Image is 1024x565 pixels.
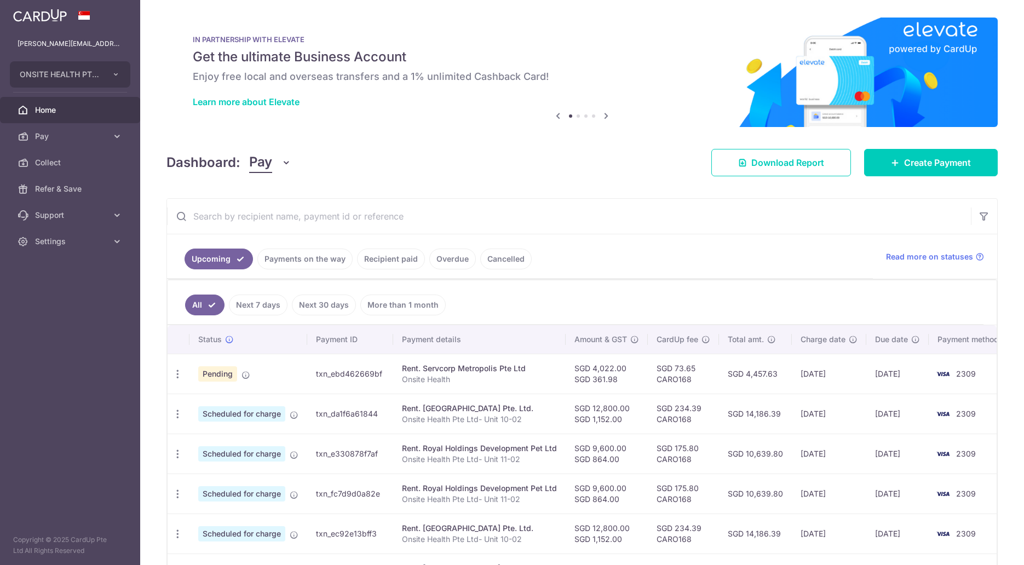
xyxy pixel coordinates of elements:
[198,334,222,345] span: Status
[932,447,954,460] img: Bank Card
[956,489,976,498] span: 2309
[728,334,764,345] span: Total amt.
[480,249,532,269] a: Cancelled
[648,354,719,394] td: SGD 73.65 CARO168
[792,434,866,474] td: [DATE]
[18,38,123,49] p: [PERSON_NAME][EMAIL_ADDRESS][PERSON_NAME][DOMAIN_NAME]
[956,409,976,418] span: 2309
[229,295,287,315] a: Next 7 days
[357,249,425,269] a: Recipient paid
[167,199,971,234] input: Search by recipient name, payment id or reference
[198,526,285,541] span: Scheduled for charge
[956,529,976,538] span: 2309
[185,295,225,315] a: All
[402,443,557,454] div: Rent. Royal Holdings Development Pet Ltd
[866,434,929,474] td: [DATE]
[751,156,824,169] span: Download Report
[429,249,476,269] a: Overdue
[719,434,792,474] td: SGD 10,639.80
[719,474,792,514] td: SGD 10,639.80
[402,414,557,425] p: Onsite Health Pte Ltd- Unit 10-02
[35,131,107,142] span: Pay
[360,295,446,315] a: More than 1 month
[249,152,272,173] span: Pay
[792,354,866,394] td: [DATE]
[711,149,851,176] a: Download Report
[193,48,971,66] h5: Get the ultimate Business Account
[402,494,557,505] p: Onsite Health Pte Ltd- Unit 11-02
[566,434,648,474] td: SGD 9,600.00 SGD 864.00
[13,9,67,22] img: CardUp
[719,394,792,434] td: SGD 14,186.39
[932,367,954,380] img: Bank Card
[886,251,973,262] span: Read more on statuses
[801,334,845,345] span: Charge date
[193,35,971,44] p: IN PARTNERSHIP WITH ELEVATE
[866,514,929,554] td: [DATE]
[257,249,353,269] a: Payments on the way
[956,449,976,458] span: 2309
[307,514,393,554] td: txn_ec92e13bff3
[657,334,698,345] span: CardUp fee
[648,394,719,434] td: SGD 234.39 CARO168
[932,407,954,420] img: Bank Card
[307,474,393,514] td: txn_fc7d9d0a82e
[566,394,648,434] td: SGD 12,800.00 SGD 1,152.00
[402,374,557,385] p: Onsite Health
[875,334,908,345] span: Due date
[198,486,285,501] span: Scheduled for charge
[866,354,929,394] td: [DATE]
[402,403,557,414] div: Rent. [GEOGRAPHIC_DATA] Pte. Ltd.
[402,523,557,534] div: Rent. [GEOGRAPHIC_DATA] Pte. Ltd.
[198,446,285,462] span: Scheduled for charge
[566,354,648,394] td: SGD 4,022.00 SGD 361.98
[198,406,285,422] span: Scheduled for charge
[719,514,792,554] td: SGD 14,186.39
[792,394,866,434] td: [DATE]
[292,295,356,315] a: Next 30 days
[35,210,107,221] span: Support
[166,153,240,172] h4: Dashboard:
[20,69,101,80] span: ONSITE HEALTH PTE. LTD.
[393,325,566,354] th: Payment details
[35,183,107,194] span: Refer & Save
[193,70,971,83] h6: Enjoy free local and overseas transfers and a 1% unlimited Cashback Card!
[198,366,237,382] span: Pending
[185,249,253,269] a: Upcoming
[402,363,557,374] div: Rent. Servcorp Metropolis Pte Ltd
[35,105,107,116] span: Home
[307,394,393,434] td: txn_da1f6a61844
[932,527,954,540] img: Bank Card
[193,96,300,107] a: Learn more about Elevate
[929,325,1012,354] th: Payment method
[866,394,929,434] td: [DATE]
[932,487,954,500] img: Bank Card
[307,434,393,474] td: txn_e330878f7af
[956,369,976,378] span: 2309
[566,514,648,554] td: SGD 12,800.00 SGD 1,152.00
[402,454,557,465] p: Onsite Health Pte Ltd- Unit 11-02
[648,434,719,474] td: SGD 175.80 CARO168
[792,474,866,514] td: [DATE]
[574,334,627,345] span: Amount & GST
[35,157,107,168] span: Collect
[866,474,929,514] td: [DATE]
[10,61,130,88] button: ONSITE HEALTH PTE. LTD.
[904,156,971,169] span: Create Payment
[35,236,107,247] span: Settings
[307,354,393,394] td: txn_ebd462669bf
[249,152,291,173] button: Pay
[307,325,393,354] th: Payment ID
[566,474,648,514] td: SGD 9,600.00 SGD 864.00
[402,534,557,545] p: Onsite Health Pte Ltd- Unit 10-02
[719,354,792,394] td: SGD 4,457.63
[864,149,998,176] a: Create Payment
[792,514,866,554] td: [DATE]
[886,251,984,262] a: Read more on statuses
[648,514,719,554] td: SGD 234.39 CARO168
[648,474,719,514] td: SGD 175.80 CARO168
[402,483,557,494] div: Rent. Royal Holdings Development Pet Ltd
[166,18,998,127] img: Renovation banner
